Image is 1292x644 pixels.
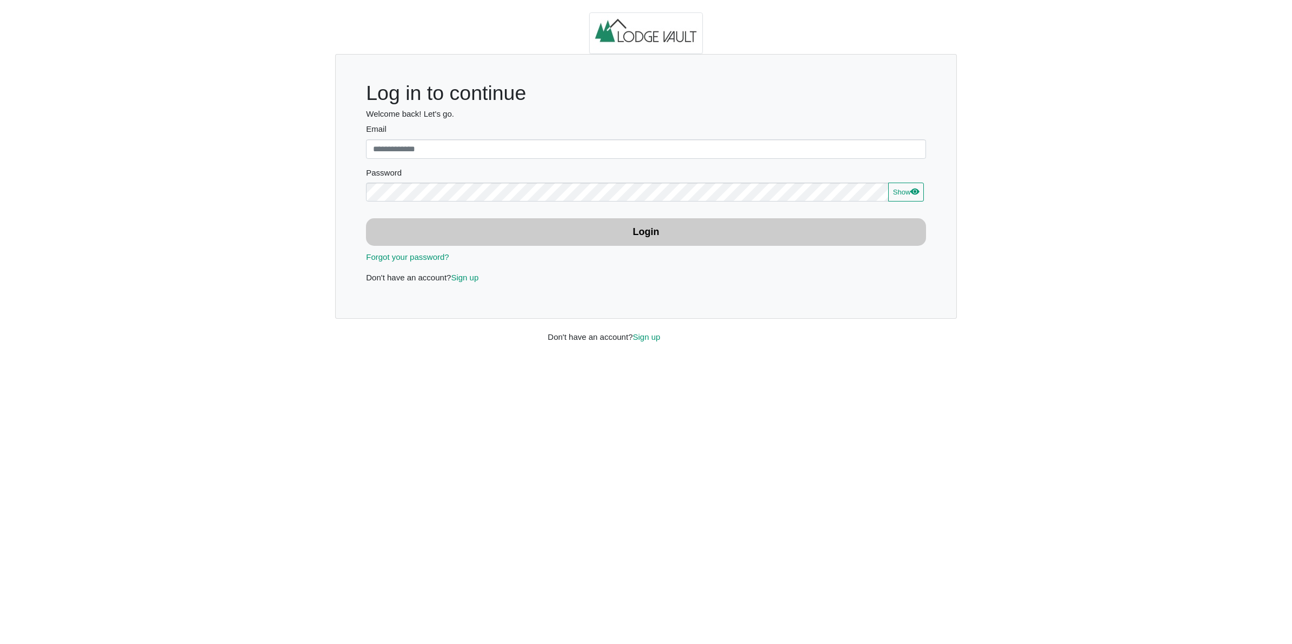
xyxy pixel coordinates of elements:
[366,167,926,183] legend: Password
[888,183,924,202] button: Showeye fill
[366,81,926,105] h1: Log in to continue
[540,319,752,343] div: Don't have an account?
[366,272,926,284] p: Don't have an account?
[366,109,926,119] h6: Welcome back! Let's go.
[589,12,703,55] img: logo.2b93711c.jpg
[633,226,660,237] b: Login
[366,123,926,136] label: Email
[451,273,478,282] a: Sign up
[632,332,660,341] a: Sign up
[366,252,449,261] a: Forgot your password?
[366,218,926,246] button: Login
[910,187,919,196] svg: eye fill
